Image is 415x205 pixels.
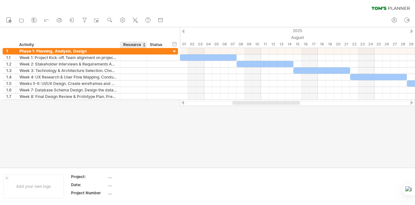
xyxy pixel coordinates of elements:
[342,41,350,48] div: Thursday, 21 August 2025
[212,41,220,48] div: Tuesday, 5 August 2025
[334,41,342,48] div: Wednesday, 20 August 2025
[6,87,16,93] div: 1.6
[407,41,415,48] div: Friday, 29 August 2025
[253,41,261,48] div: Sunday, 10 August 2025
[19,54,117,61] div: Week 1: Project Kick-off. Team alignment on project goals, roles, and initial milestones. Define ...
[19,61,117,67] div: Week 2: Stakeholder Interviews & Requirements Analysis. Conduct interviews with administrators, i...
[19,93,117,100] div: Week 8: Final Design Review & Prototype Plan. Present the complete design to all stakeholders for...
[237,41,245,48] div: Friday, 8 August 2025
[108,174,162,179] div: ....
[6,74,16,80] div: 1.4
[108,182,162,187] div: ....
[19,74,117,80] div: Week 4: UX Research & User Flow Mapping. Conduct user research to understand student, instructor,...
[71,174,107,179] div: Project:
[150,42,164,48] div: Status
[374,41,383,48] div: Monday, 25 August 2025
[277,41,285,48] div: Wednesday, 13 August 2025
[6,93,16,100] div: 1.7
[19,67,117,74] div: Week 3: Technology & Architecture Selection. Choose the technology stack, including the programmi...
[310,41,318,48] div: Sunday, 17 August 2025
[285,41,293,48] div: Thursday, 14 August 2025
[318,41,326,48] div: Monday, 18 August 2025
[123,42,143,48] div: Resource
[220,41,229,48] div: Wednesday, 6 August 2025
[71,182,107,187] div: Date:
[180,41,188,48] div: Friday, 1 August 2025
[366,41,374,48] div: Sunday, 24 August 2025
[350,41,358,48] div: Friday, 22 August 2025
[391,41,399,48] div: Wednesday, 27 August 2025
[383,41,391,48] div: Tuesday, 26 August 2025
[261,41,269,48] div: Monday, 11 August 2025
[6,67,16,74] div: 1.3
[245,41,253,48] div: Saturday, 9 August 2025
[108,190,162,196] div: ....
[358,41,366,48] div: Saturday, 23 August 2025
[71,190,107,196] div: Project Number
[6,80,16,87] div: 1.5
[229,41,237,48] div: Thursday, 7 August 2025
[6,61,16,67] div: 1.2
[3,174,64,199] div: Add your own logo
[326,41,334,48] div: Tuesday, 19 August 2025
[19,42,116,48] div: Activity
[6,54,16,61] div: 1.1
[196,41,204,48] div: Sunday, 3 August 2025
[302,41,310,48] div: Saturday, 16 August 2025
[293,41,302,48] div: Friday, 15 August 2025
[6,48,16,54] div: 1
[269,41,277,48] div: Tuesday, 12 August 2025
[399,41,407,48] div: Thursday, 28 August 2025
[19,48,117,54] div: Phase 1: Planning, Analysis, Design
[19,80,117,87] div: Weeks 5-6: UI/UX Design. Create wireframes and high-fidelity mockups for all user interfaces, inc...
[204,41,212,48] div: Monday, 4 August 2025
[188,41,196,48] div: Saturday, 2 August 2025
[19,87,117,93] div: Week 7: Database Schema Design. Design the database to support all features, ensuring it can hand...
